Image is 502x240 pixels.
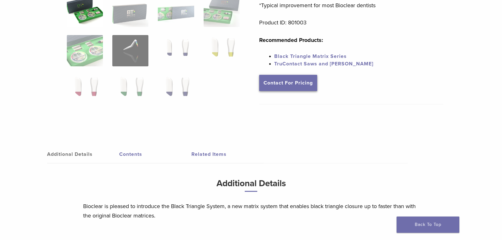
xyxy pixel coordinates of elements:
[259,75,317,91] a: Contact For Pricing
[274,53,347,59] a: Black Triangle Matrix Series
[259,18,444,27] p: Product ID: 801003
[112,35,148,66] img: Black Triangle (BT) Kit - Image 6
[47,146,119,163] a: Additional Details
[112,74,148,106] img: Black Triangle (BT) Kit - Image 10
[397,217,459,233] a: Back To Top
[83,176,419,197] h3: Additional Details
[67,35,103,66] img: Black Triangle (BT) Kit - Image 5
[204,35,240,66] img: Black Triangle (BT) Kit - Image 8
[274,61,373,67] a: TruContact Saws and [PERSON_NAME]
[259,37,323,43] strong: Recommended Products:
[83,202,419,220] p: Bioclear is pleased to introduce the Black Triangle System, a new matrix system that enables blac...
[191,146,264,163] a: Related Items
[67,74,103,106] img: Black Triangle (BT) Kit - Image 9
[158,74,194,106] img: Black Triangle (BT) Kit - Image 11
[119,146,191,163] a: Contents
[158,35,194,66] img: Black Triangle (BT) Kit - Image 7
